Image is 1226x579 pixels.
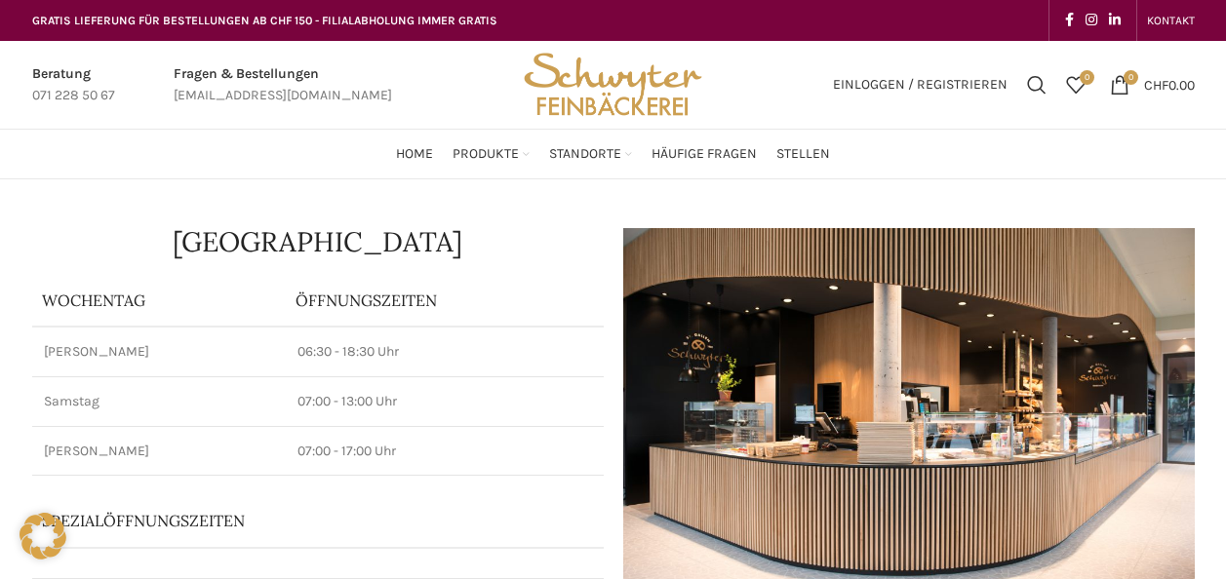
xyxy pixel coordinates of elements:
span: 0 [1124,70,1138,85]
p: 07:00 - 13:00 Uhr [297,392,592,411]
a: Suchen [1017,65,1056,104]
a: KONTAKT [1147,1,1195,40]
a: Einloggen / Registrieren [823,65,1017,104]
a: Produkte [453,135,530,174]
a: Linkedin social link [1103,7,1127,34]
a: Site logo [517,75,708,92]
span: CHF [1144,76,1168,93]
a: Standorte [549,135,632,174]
p: [PERSON_NAME] [44,442,274,461]
div: Main navigation [22,135,1205,174]
span: Produkte [453,145,519,164]
span: Standorte [549,145,621,164]
p: Wochentag [42,289,276,311]
a: Häufige Fragen [652,135,757,174]
img: Bäckerei Schwyter [517,41,708,129]
a: Infobox link [32,63,115,107]
a: Facebook social link [1059,7,1080,34]
div: Secondary navigation [1137,1,1205,40]
bdi: 0.00 [1144,76,1195,93]
a: 0 [1056,65,1095,104]
a: 0 CHF0.00 [1100,65,1205,104]
span: GRATIS LIEFERUNG FÜR BESTELLUNGEN AB CHF 150 - FILIALABHOLUNG IMMER GRATIS [32,14,497,27]
span: Einloggen / Registrieren [833,78,1008,92]
span: Häufige Fragen [652,145,757,164]
span: Home [396,145,433,164]
a: Instagram social link [1080,7,1103,34]
p: Samstag [44,392,274,411]
p: 07:00 - 17:00 Uhr [297,442,592,461]
a: Stellen [776,135,830,174]
span: Stellen [776,145,830,164]
p: ÖFFNUNGSZEITEN [296,289,594,311]
span: KONTAKT [1147,14,1195,27]
div: Meine Wunschliste [1056,65,1095,104]
span: 0 [1080,70,1094,85]
h1: [GEOGRAPHIC_DATA] [32,228,604,255]
a: Home [396,135,433,174]
p: Spezialöffnungszeiten [42,510,539,531]
p: [PERSON_NAME] [44,342,274,362]
a: Infobox link [174,63,392,107]
p: 06:30 - 18:30 Uhr [297,342,592,362]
